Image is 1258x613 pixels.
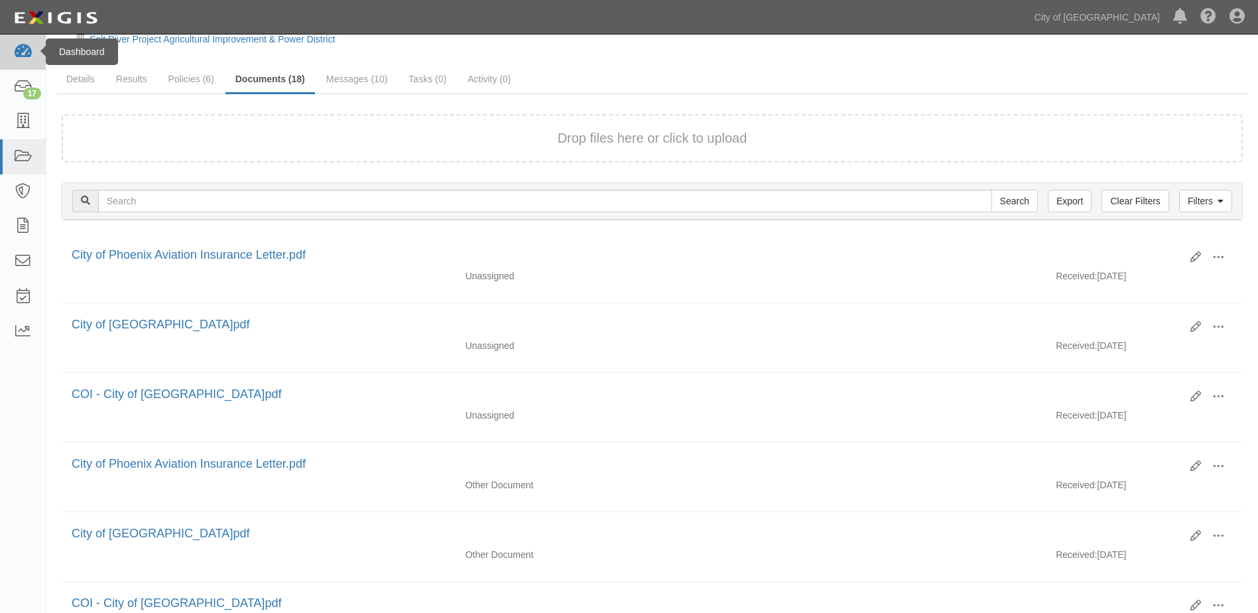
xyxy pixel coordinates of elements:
div: [DATE] [1046,269,1243,289]
div: Effective - Expiration [751,478,1046,479]
img: logo-5460c22ac91f19d4615b14bd174203de0afe785f0fc80cf4dbbc73dc1793850b.png [10,6,101,30]
a: Documents (18) [225,66,315,94]
a: Activity (0) [458,66,521,92]
div: [DATE] [1046,339,1243,359]
div: Effective - Expiration [751,339,1046,340]
div: City of Phoenix.pdf [72,316,1180,334]
a: Messages (10) [316,66,398,92]
i: Help Center - Complianz [1200,9,1216,25]
a: COI - City of [GEOGRAPHIC_DATA]pdf [72,596,281,610]
a: City of [GEOGRAPHIC_DATA]pdf [72,527,249,540]
a: Policies (6) [158,66,223,92]
input: Search [98,190,992,212]
a: Tasks (0) [399,66,456,92]
input: Search [991,190,1038,212]
a: City of [GEOGRAPHIC_DATA] [1028,4,1166,31]
div: [DATE] [1046,478,1243,498]
p: Received: [1056,269,1097,283]
div: COI - City of Phoenix.pdf [72,386,1180,403]
div: Effective - Expiration [751,269,1046,270]
p: Received: [1056,548,1097,561]
a: Clear Filters [1101,190,1168,212]
a: City of Phoenix Aviation Insurance Letter.pdf [72,457,306,470]
p: Received: [1056,478,1097,492]
div: City of Phoenix.pdf [72,525,1180,543]
div: Other Document [456,548,751,561]
div: Unassigned [456,269,751,283]
a: Filters [1179,190,1232,212]
div: [DATE] [1046,548,1243,568]
div: Dashboard [46,38,118,65]
a: City of [GEOGRAPHIC_DATA]pdf [72,318,249,331]
div: COI - City of Phoenix.pdf [72,595,1180,612]
a: City of Phoenix Aviation Insurance Letter.pdf [72,248,306,261]
div: Effective - Expiration [751,409,1046,409]
a: COI - City of [GEOGRAPHIC_DATA]pdf [72,387,281,401]
a: Salt River Project Agricultural Improvement & Power District [90,34,335,44]
a: Results [106,66,157,92]
p: Received: [1056,409,1097,422]
div: Unassigned [456,409,751,422]
div: [DATE] [1046,409,1243,429]
div: City of Phoenix Aviation Insurance Letter.pdf [72,247,1180,264]
p: Received: [1056,339,1097,352]
div: Other Document [456,478,751,492]
div: Unassigned [456,339,751,352]
div: 17 [23,88,41,100]
button: Drop files here or click to upload [558,129,747,148]
div: City of Phoenix Aviation Insurance Letter.pdf [72,456,1180,473]
a: Details [56,66,105,92]
a: Export [1048,190,1092,212]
